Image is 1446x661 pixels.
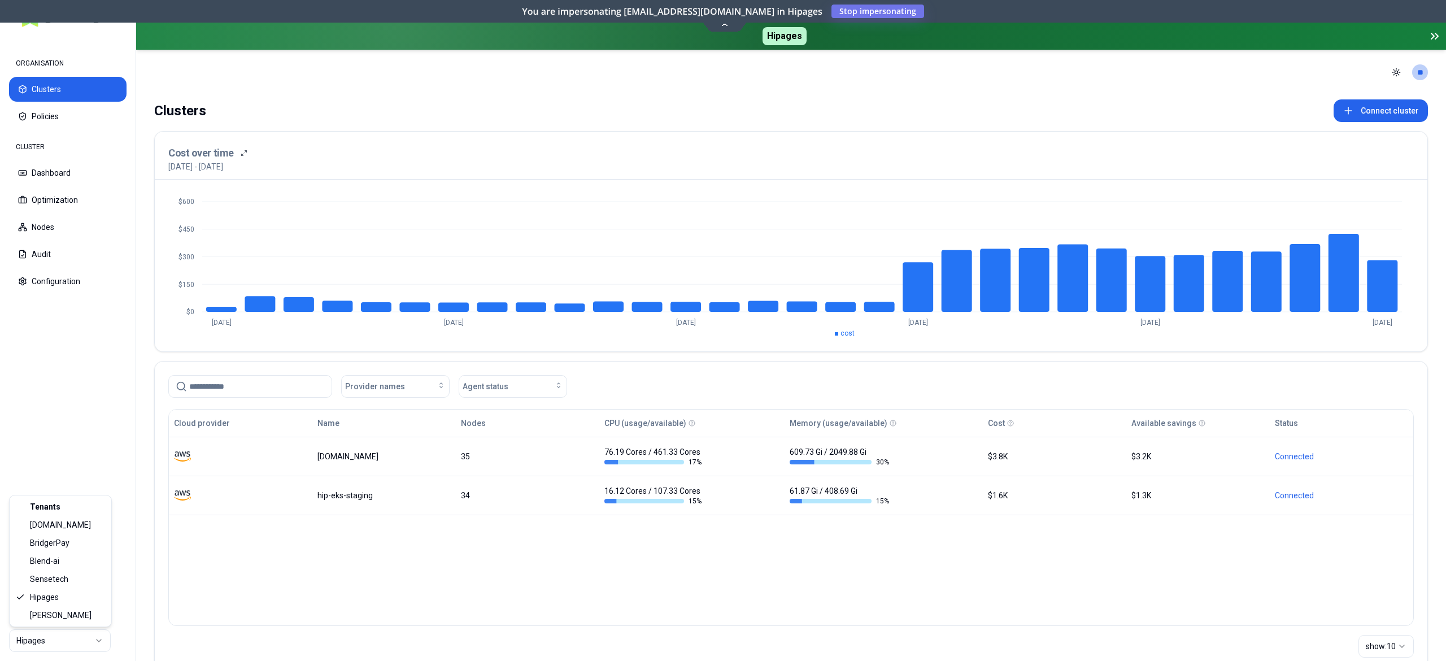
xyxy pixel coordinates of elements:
span: BridgerPay [30,537,69,549]
span: [DOMAIN_NAME] [30,519,91,530]
span: Sensetech [30,573,68,585]
span: Blend-ai [30,555,59,567]
span: Hipages [30,592,59,603]
span: [PERSON_NAME] [30,610,92,621]
div: Tenants [12,498,109,516]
